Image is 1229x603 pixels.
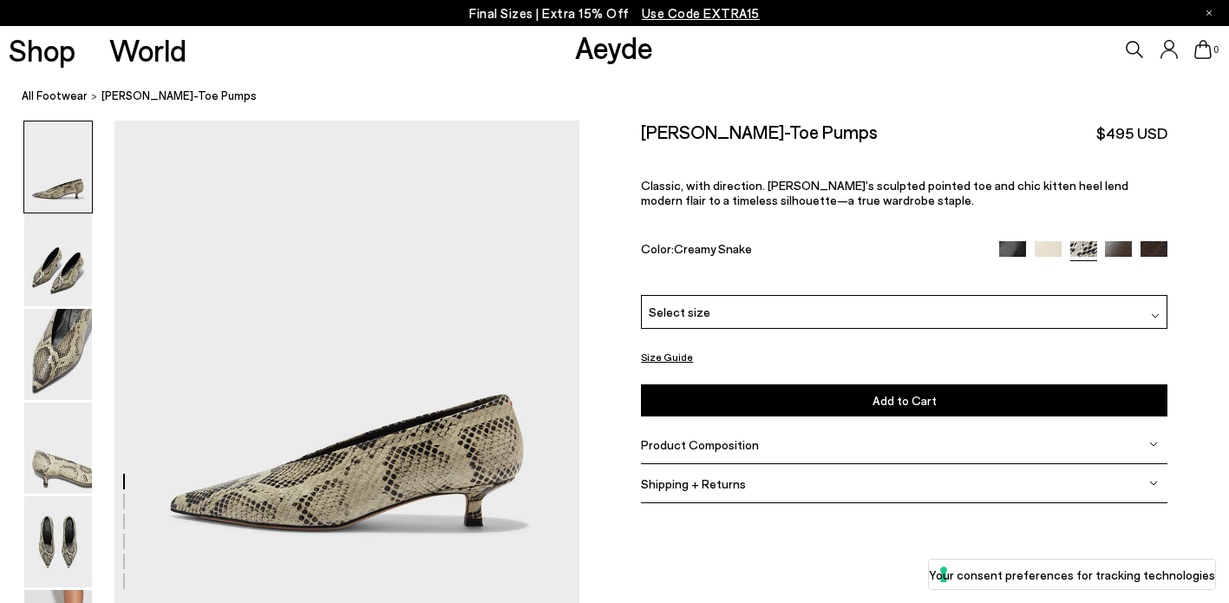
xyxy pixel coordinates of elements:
img: svg%3E [1149,440,1158,449]
img: svg%3E [1149,479,1158,488]
span: Product Composition [641,437,759,452]
span: Shipping + Returns [641,476,746,491]
span: $495 USD [1096,122,1167,144]
p: Final Sizes | Extra 15% Off [469,3,760,24]
nav: breadcrumb [22,73,1229,121]
div: Color: [641,241,982,261]
label: Your consent preferences for tracking technologies [929,566,1215,584]
p: Classic, with direction. [PERSON_NAME]’s sculpted pointed toe and chic kitten heel lend modern fl... [641,178,1167,207]
button: Size Guide [641,346,693,368]
span: Creamy Snake [674,241,752,256]
span: [PERSON_NAME]-Toe Pumps [101,87,257,105]
span: 0 [1212,45,1220,55]
a: World [109,35,186,65]
a: Shop [9,35,75,65]
img: Clara Pointed-Toe Pumps - Image 3 [24,309,92,400]
img: Clara Pointed-Toe Pumps - Image 1 [24,121,92,213]
img: Clara Pointed-Toe Pumps - Image 4 [24,403,92,494]
span: Add to Cart [873,393,937,408]
span: Select size [649,303,710,321]
img: Clara Pointed-Toe Pumps - Image 2 [24,215,92,306]
span: Navigate to /collections/ss25-final-sizes [642,5,760,21]
img: svg%3E [1151,311,1160,320]
img: Clara Pointed-Toe Pumps - Image 5 [24,496,92,587]
button: Your consent preferences for tracking technologies [929,560,1215,589]
button: Add to Cart [641,384,1167,416]
a: Aeyde [575,29,653,65]
h2: [PERSON_NAME]-Toe Pumps [641,121,878,142]
a: All Footwear [22,87,88,105]
a: 0 [1194,40,1212,59]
